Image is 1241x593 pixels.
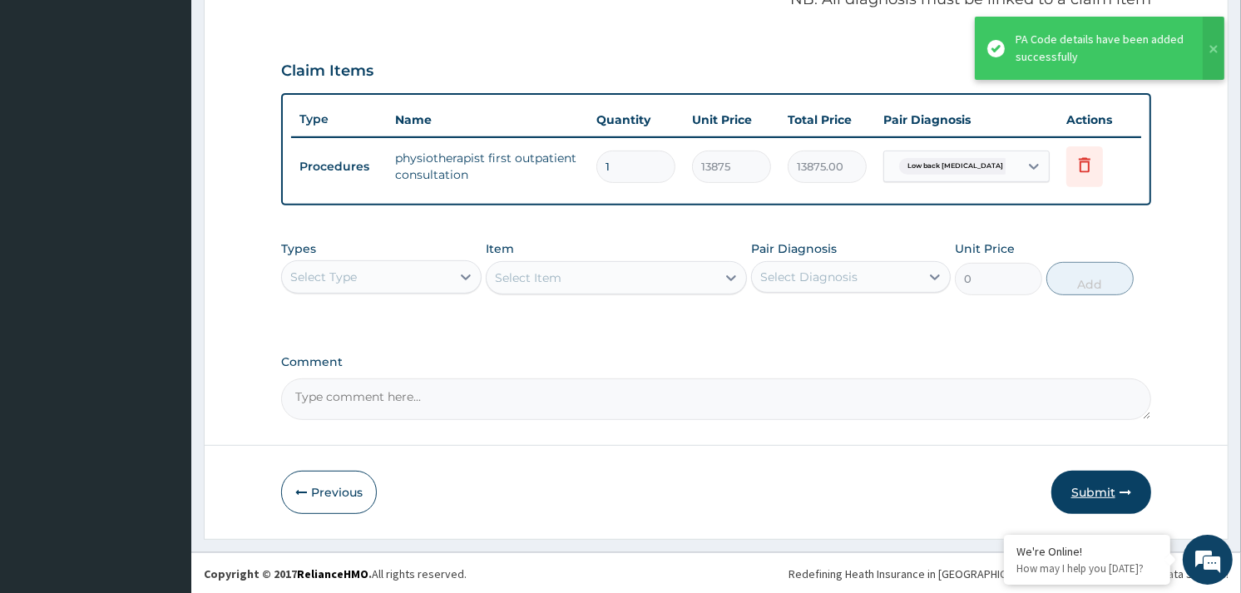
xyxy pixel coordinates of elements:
[96,185,230,353] span: We're online!
[760,269,858,285] div: Select Diagnosis
[588,103,684,136] th: Quantity
[789,566,1229,582] div: Redefining Heath Insurance in [GEOGRAPHIC_DATA] using Telemedicine and Data Science!
[281,471,377,514] button: Previous
[1058,103,1141,136] th: Actions
[899,158,1011,175] span: Low back [MEDICAL_DATA]
[779,103,875,136] th: Total Price
[1016,544,1158,559] div: We're Online!
[387,103,588,136] th: Name
[290,269,357,285] div: Select Type
[486,240,514,257] label: Item
[87,93,279,115] div: Chat with us now
[1051,471,1151,514] button: Submit
[8,407,317,465] textarea: Type your message and hit 'Enter'
[291,104,387,135] th: Type
[1016,31,1187,66] div: PA Code details have been added successfully
[684,103,779,136] th: Unit Price
[1016,561,1158,576] p: How may I help you today?
[281,355,1151,369] label: Comment
[751,240,837,257] label: Pair Diagnosis
[1046,262,1134,295] button: Add
[955,240,1015,257] label: Unit Price
[875,103,1058,136] th: Pair Diagnosis
[297,566,368,581] a: RelianceHMO
[204,566,372,581] strong: Copyright © 2017 .
[281,242,316,256] label: Types
[387,141,588,191] td: physiotherapist first outpatient consultation
[273,8,313,48] div: Minimize live chat window
[291,151,387,182] td: Procedures
[31,83,67,125] img: d_794563401_company_1708531726252_794563401
[281,62,373,81] h3: Claim Items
